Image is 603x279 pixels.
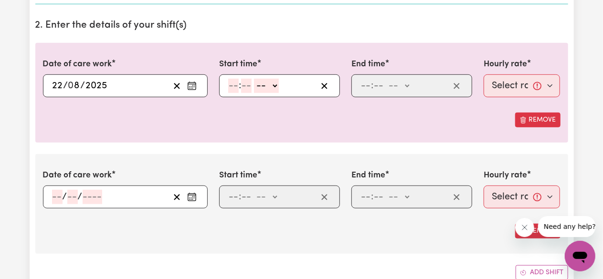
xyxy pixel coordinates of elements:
input: -- [69,79,81,93]
input: -- [241,79,252,93]
span: : [371,81,373,91]
input: ---- [83,190,102,204]
span: : [371,192,373,202]
h2: 2. Enter the details of your shift(s) [35,20,568,31]
input: ---- [85,79,108,93]
button: Enter the date of care work [184,190,200,204]
button: Clear date [169,79,184,93]
label: Start time [219,58,257,71]
iframe: Close message [515,218,534,237]
input: -- [373,79,384,93]
label: Date of care work [43,169,112,182]
input: -- [373,190,384,204]
span: / [78,192,83,202]
span: / [63,192,67,202]
span: Need any help? [6,7,58,14]
button: Clear date [169,190,184,204]
iframe: Button to launch messaging window [565,241,595,271]
button: Enter the date of care work [184,79,200,93]
iframe: Message from company [538,216,595,237]
input: -- [67,190,78,204]
input: -- [241,190,252,204]
span: : [239,192,241,202]
label: Hourly rate [484,169,527,182]
input: -- [360,79,371,93]
button: Remove this shift [515,113,561,127]
input: -- [228,190,239,204]
span: / [63,81,68,91]
input: -- [228,79,239,93]
input: -- [52,190,63,204]
label: Date of care work [43,58,112,71]
input: -- [52,79,63,93]
span: / [81,81,85,91]
label: End time [351,169,385,182]
label: Hourly rate [484,58,527,71]
label: Start time [219,169,257,182]
label: End time [351,58,385,71]
span: 0 [68,81,74,91]
span: : [239,81,241,91]
input: -- [360,190,371,204]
